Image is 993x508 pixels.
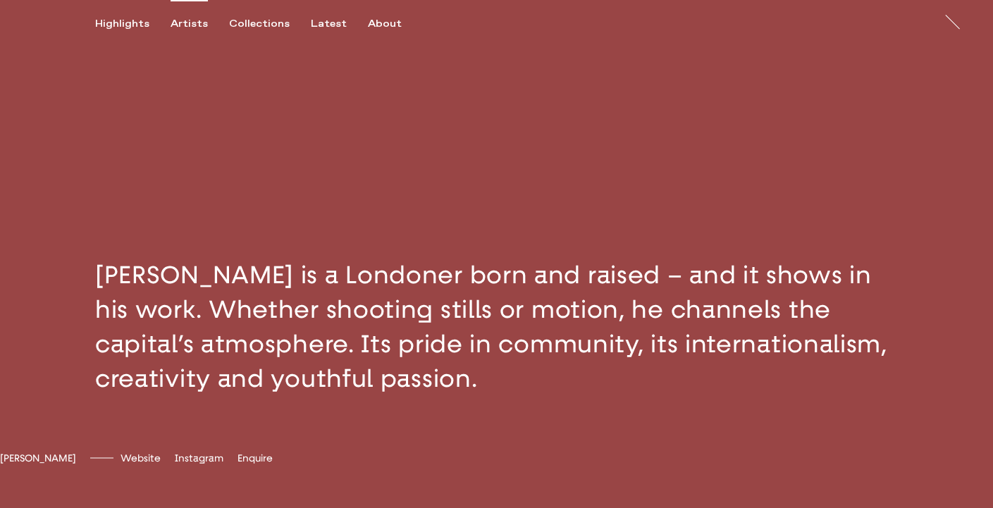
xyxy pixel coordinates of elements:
span: Instagram [175,452,223,464]
div: Collections [229,18,290,30]
span: Enquire [238,452,273,464]
a: Instagram[PERSON_NAME].khan [175,452,223,464]
div: Artists [171,18,208,30]
button: Collections [229,18,311,30]
button: Latest [311,18,368,30]
div: About [368,18,402,30]
a: Enquire[EMAIL_ADDRESS][DOMAIN_NAME] [238,452,273,464]
button: About [368,18,423,30]
button: Artists [171,18,229,30]
a: Website[DOMAIN_NAME] [121,452,161,464]
div: Latest [311,18,347,30]
button: Highlights [95,18,171,30]
span: Website [121,452,161,464]
div: Highlights [95,18,149,30]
